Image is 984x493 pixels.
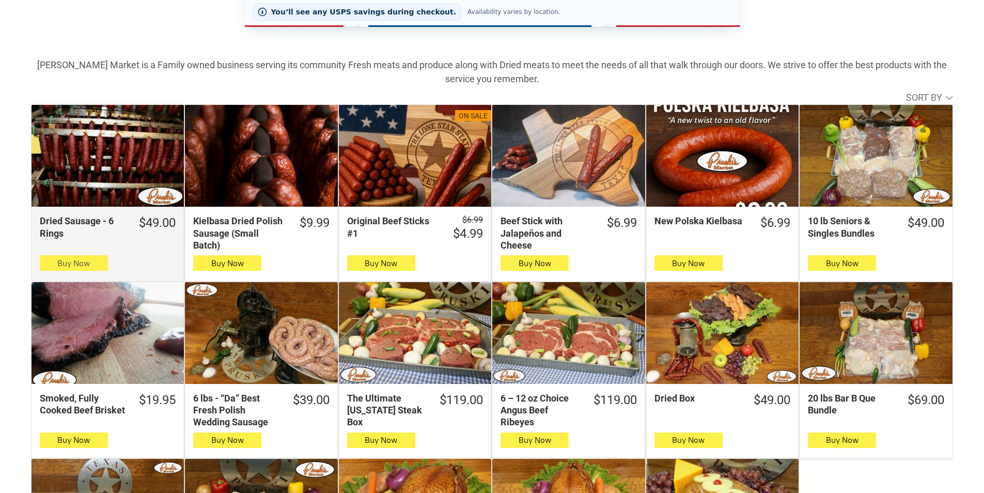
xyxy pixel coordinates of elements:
[654,433,723,448] button: Buy Now
[672,435,705,445] span: Buy Now
[32,282,184,384] a: Smoked, Fully Cooked Beef Brisket
[139,215,176,231] div: $49.00
[459,111,488,121] div: On Sale
[365,435,397,445] span: Buy Now
[826,435,858,445] span: Buy Now
[32,215,184,239] a: $49.00Dried Sausage - 6 Rings
[32,105,184,207] a: Dried Sausage - 6 Rings
[492,215,645,251] a: $6.99Beef Stick with Jalapeños and Cheese
[57,435,90,445] span: Buy Now
[808,392,894,417] div: 20 lbs Bar B Que Bundle
[185,282,337,384] a: 6 lbs - “Da” Best Fresh Polish Wedding Sausage
[800,105,952,207] a: 10 lb Seniors &amp; Singles Bundles
[501,392,580,428] div: 6 – 12 oz Choice Angus Beef Ribeyes
[501,433,569,448] button: Buy Now
[760,215,790,231] div: $6.99
[185,105,337,207] a: Kielbasa Dried Polish Sausage (Small Batch)
[37,59,947,84] strong: [PERSON_NAME] Market is a Family owned business serving its community Fresh meats and produce alo...
[347,392,426,428] div: The Ultimate [US_STATE] Steak Box
[40,433,108,448] button: Buy Now
[826,258,858,268] span: Buy Now
[646,105,799,207] a: New Polska Kielbasa
[211,258,244,268] span: Buy Now
[465,8,562,16] span: Availability varies by location.
[654,255,723,271] button: Buy Now
[607,215,637,231] div: $6.99
[646,215,799,231] a: $6.99New Polska Kielbasa
[672,258,705,268] span: Buy Now
[185,392,337,428] a: $39.006 lbs - “Da” Best Fresh Polish Wedding Sausage
[347,215,440,239] div: Original Beef Sticks #1
[501,215,593,251] div: Beef Stick with Jalapeños and Cheese
[32,392,184,417] a: $19.95Smoked, Fully Cooked Beef Brisket
[453,226,483,242] div: $4.99
[365,258,397,268] span: Buy Now
[339,282,491,384] a: The Ultimate Texas Steak Box
[800,282,952,384] a: 20 lbs Bar B Que Bundle
[193,433,261,448] button: Buy Now
[40,255,108,271] button: Buy Now
[339,215,491,242] a: $6.99 $4.99Original Beef Sticks #1
[519,258,551,268] span: Buy Now
[808,255,876,271] button: Buy Now
[462,215,483,225] s: $6.99
[492,392,645,428] a: $119.006 – 12 oz Choice Angus Beef Ribeyes
[347,255,415,271] button: Buy Now
[908,392,944,408] div: $69.00
[193,392,279,428] div: 6 lbs - “Da” Best Fresh Polish Wedding Sausage
[754,392,790,408] div: $49.00
[492,105,645,207] a: Beef Stick with Jalapeños and Cheese
[440,392,483,408] div: $119.00
[347,433,415,448] button: Buy Now
[593,392,637,408] div: $119.00
[654,392,740,404] div: Dried Box
[808,215,894,239] div: 10 lb Seniors & Singles Bundles
[193,215,286,251] div: Kielbasa Dried Polish Sausage (Small Batch)
[57,258,90,268] span: Buy Now
[339,105,491,207] a: On SaleOriginal Beef Sticks #1
[501,255,569,271] button: Buy Now
[654,215,747,227] div: New Polska Kielbasa
[211,435,244,445] span: Buy Now
[800,392,952,417] a: $69.0020 lbs Bar B Que Bundle
[492,282,645,384] a: 6 – 12 oz Choice Angus Beef Ribeyes
[40,392,126,417] div: Smoked, Fully Cooked Beef Brisket
[908,215,944,231] div: $49.00
[646,392,799,408] a: $49.00Dried Box
[293,392,330,408] div: $39.00
[519,435,551,445] span: Buy Now
[271,8,457,16] span: You’ll see any USPS savings during checkout.
[646,282,799,384] a: Dried Box
[800,215,952,239] a: $49.0010 lb Seniors & Singles Bundles
[185,215,337,251] a: $9.99Kielbasa Dried Polish Sausage (Small Batch)
[300,215,330,231] div: $9.99
[139,392,176,408] div: $19.95
[40,215,126,239] div: Dried Sausage - 6 Rings
[339,392,491,428] a: $119.00The Ultimate [US_STATE] Steak Box
[193,255,261,271] button: Buy Now
[808,433,876,448] button: Buy Now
